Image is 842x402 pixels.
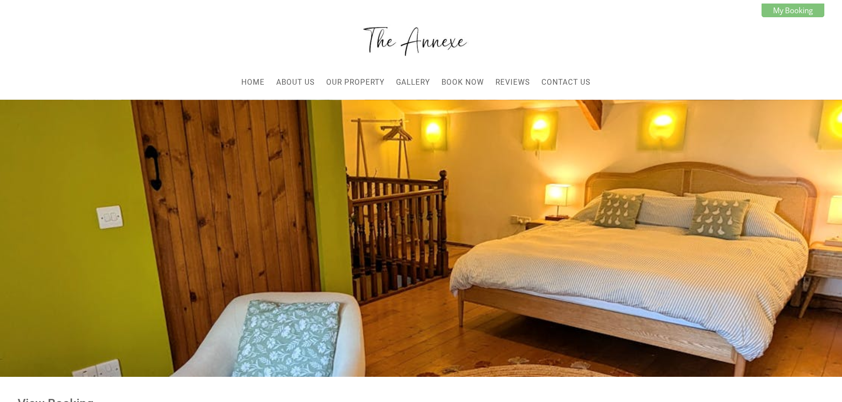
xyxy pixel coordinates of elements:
[361,21,471,60] img: Claycott
[541,78,591,86] a: Contact Us
[495,78,530,86] a: Reviews
[326,78,385,86] a: Our Property
[762,4,824,17] a: My Booking
[442,78,484,86] a: Book Now
[276,78,315,86] a: About Us
[396,78,430,86] a: Gallery
[241,78,265,86] a: Home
